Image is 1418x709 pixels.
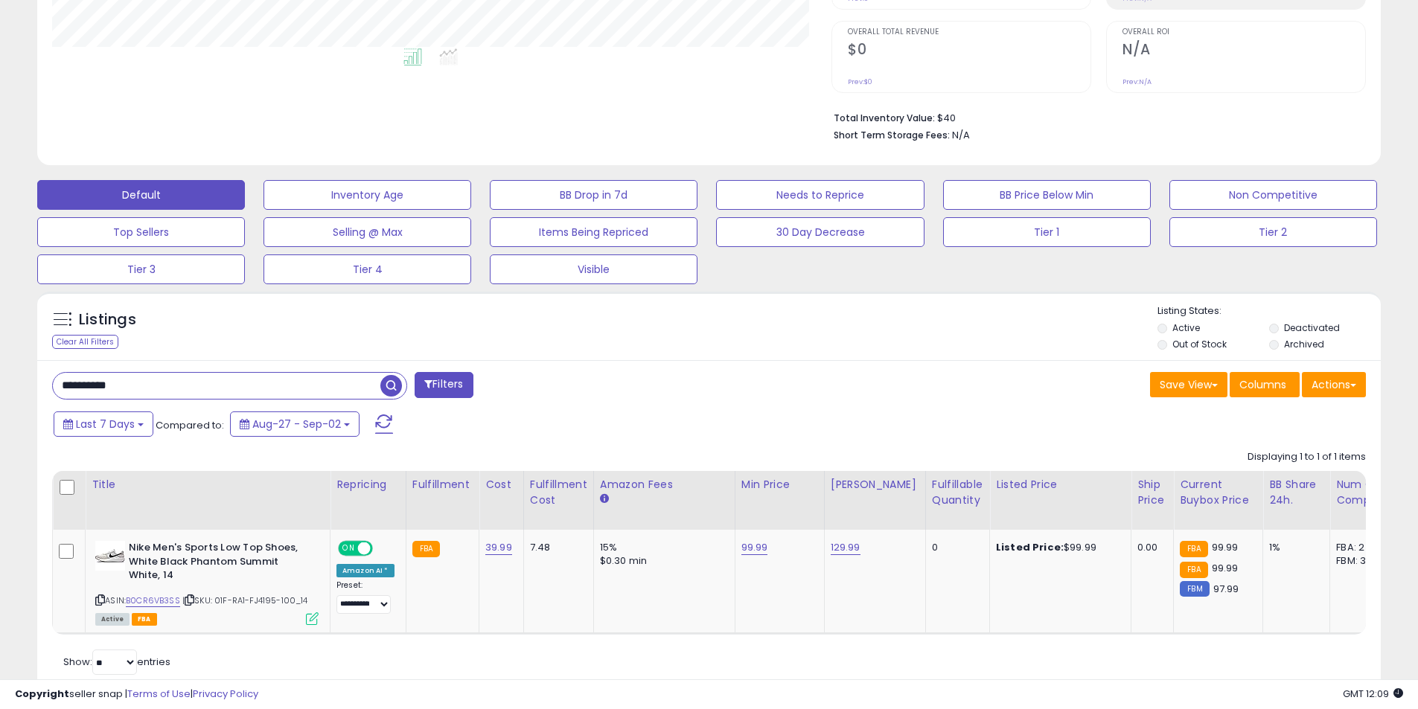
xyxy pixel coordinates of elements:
[79,309,136,330] h5: Listings
[95,541,125,571] img: 31BTgsVzZ1L._SL40_.jpg
[126,594,180,607] a: B0CR6VB3SS
[129,541,310,586] b: Nike Men's Sports Low Top Shoes, White Black Phantom Summit White, 14
[996,477,1125,493] div: Listed Price
[932,541,978,554] div: 0
[1269,477,1323,508] div: BB Share 24h.
[1180,581,1209,597] small: FBM
[76,417,135,432] span: Last 7 Days
[1336,477,1390,508] div: Num of Comp.
[230,411,360,437] button: Aug-27 - Sep-02
[336,477,400,493] div: Repricing
[1230,372,1300,397] button: Columns
[63,655,170,669] span: Show: entries
[600,541,724,554] div: 15%
[848,28,1090,36] span: Overall Total Revenue
[600,554,724,568] div: $0.30 min
[1302,372,1366,397] button: Actions
[1122,77,1152,86] small: Prev: N/A
[1122,28,1365,36] span: Overall ROI
[1213,582,1239,596] span: 97.99
[834,108,1355,126] li: $40
[371,542,395,555] span: OFF
[95,613,130,626] span: All listings currently available for purchase on Amazon
[132,613,157,626] span: FBA
[1122,41,1365,61] h2: N/A
[952,128,970,142] span: N/A
[415,372,473,398] button: Filters
[996,541,1120,554] div: $99.99
[1150,372,1227,397] button: Save View
[37,217,245,247] button: Top Sellers
[1137,541,1162,554] div: 0.00
[339,542,358,555] span: ON
[1180,477,1256,508] div: Current Buybox Price
[156,418,224,432] span: Compared to:
[485,477,517,493] div: Cost
[943,180,1151,210] button: BB Price Below Min
[716,217,924,247] button: 30 Day Decrease
[1180,562,1207,578] small: FBA
[741,540,768,555] a: 99.99
[530,541,582,554] div: 7.48
[1239,377,1286,392] span: Columns
[54,411,153,437] button: Last 7 Days
[1180,541,1207,557] small: FBA
[1172,321,1200,334] label: Active
[716,180,924,210] button: Needs to Reprice
[1336,541,1385,554] div: FBA: 2
[1169,180,1377,210] button: Non Competitive
[264,254,471,284] button: Tier 4
[1269,541,1318,554] div: 1%
[943,217,1151,247] button: Tier 1
[37,180,245,210] button: Default
[1284,338,1324,350] label: Archived
[95,541,319,623] div: ASIN:
[1137,477,1167,508] div: Ship Price
[193,687,258,701] a: Privacy Policy
[848,41,1090,61] h2: $0
[1212,561,1239,575] span: 99.99
[834,129,950,141] b: Short Term Storage Fees:
[530,477,587,508] div: Fulfillment Cost
[412,477,473,493] div: Fulfillment
[485,540,512,555] a: 39.99
[252,417,341,432] span: Aug-27 - Sep-02
[831,540,860,555] a: 129.99
[1284,321,1340,334] label: Deactivated
[37,254,245,284] button: Tier 3
[932,477,983,508] div: Fulfillable Quantity
[15,687,258,702] div: seller snap | |
[1336,554,1385,568] div: FBM: 3
[490,254,697,284] button: Visible
[264,217,471,247] button: Selling @ Max
[412,541,440,557] small: FBA
[127,687,191,701] a: Terms of Use
[490,180,697,210] button: BB Drop in 7d
[848,77,872,86] small: Prev: $0
[996,540,1064,554] b: Listed Price:
[336,580,395,614] div: Preset:
[741,477,818,493] div: Min Price
[834,112,935,124] b: Total Inventory Value:
[1212,540,1239,554] span: 99.99
[1172,338,1227,350] label: Out of Stock
[490,217,697,247] button: Items Being Repriced
[831,477,919,493] div: [PERSON_NAME]
[1169,217,1377,247] button: Tier 2
[1157,304,1381,318] p: Listing States:
[15,687,69,701] strong: Copyright
[92,477,324,493] div: Title
[600,493,609,506] small: Amazon Fees.
[1248,450,1366,464] div: Displaying 1 to 1 of 1 items
[336,564,395,577] div: Amazon AI *
[182,594,308,606] span: | SKU: 01F-RA1-FJ4195-100_14
[600,477,729,493] div: Amazon Fees
[264,180,471,210] button: Inventory Age
[52,335,118,349] div: Clear All Filters
[1343,687,1403,701] span: 2025-09-10 12:09 GMT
